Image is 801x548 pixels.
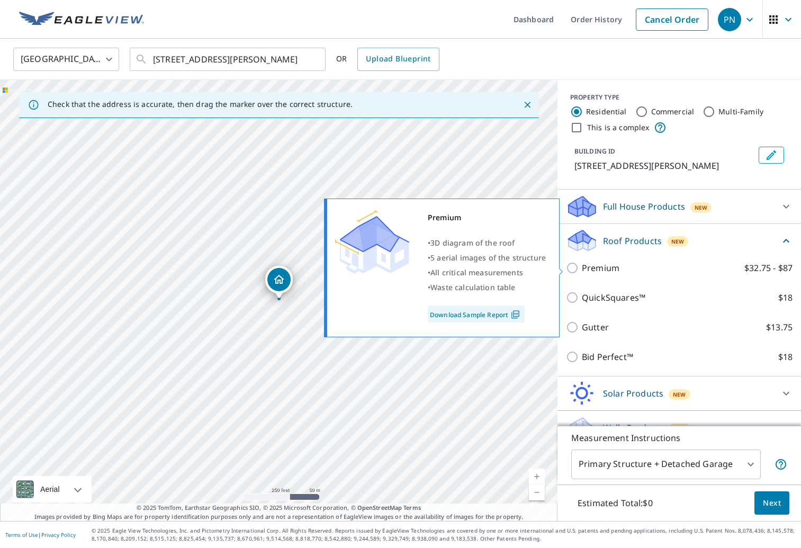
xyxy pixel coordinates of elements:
[5,531,38,538] a: Terms of Use
[566,381,793,406] div: Solar ProductsNew
[763,497,781,510] span: Next
[428,210,546,225] div: Premium
[570,93,788,102] div: PROPERTY TYPE
[430,238,515,248] span: 3D diagram of the roof
[13,476,92,502] div: Aerial
[582,321,609,334] p: Gutter
[430,253,546,263] span: 5 aerial images of the structure
[636,8,708,31] a: Cancel Order
[428,236,546,250] div: •
[265,266,293,299] div: Dropped pin, building 1, Residential property, 82 Dale St Waltham, MA 02451
[137,504,421,513] span: © 2025 TomTom, Earthstar Geographics SIO, © 2025 Microsoft Corporation, ©
[403,504,421,511] a: Terms
[430,267,523,277] span: All critical measurements
[366,52,430,66] span: Upload Blueprint
[428,280,546,295] div: •
[671,237,684,246] span: New
[695,203,707,212] span: New
[673,390,686,399] span: New
[357,48,439,71] a: Upload Blueprint
[529,484,545,500] a: Current Level 17, Zoom Out
[569,491,661,515] p: Estimated Total: $0
[778,291,793,304] p: $18
[428,250,546,265] div: •
[153,44,304,74] input: Search by address or latitude-longitude
[566,194,793,219] div: Full House ProductsNew
[574,159,754,172] p: [STREET_ADDRESS][PERSON_NAME]
[775,458,787,471] span: Your report will include the primary structure and a detached garage if one exists.
[587,122,650,133] label: This is a complex
[5,532,76,538] p: |
[566,228,793,253] div: Roof ProductsNew
[754,491,789,515] button: Next
[571,432,787,444] p: Measurement Instructions
[766,321,793,334] p: $13.75
[48,100,353,109] p: Check that the address is accurate, then drag the marker over the correct structure.
[508,310,523,319] img: Pdf Icon
[41,531,76,538] a: Privacy Policy
[603,421,664,434] p: Walls Products
[566,415,793,441] div: Walls ProductsNew
[586,106,627,117] label: Residential
[603,235,662,247] p: Roof Products
[529,469,545,484] a: Current Level 17, Zoom In
[718,106,763,117] label: Multi-Family
[759,147,784,164] button: Edit building 1
[336,48,439,71] div: OR
[582,262,619,274] p: Premium
[582,351,633,363] p: Bid Perfect™
[92,527,796,543] p: © 2025 Eagle View Technologies, Inc. and Pictometry International Corp. All Rights Reserved. Repo...
[428,306,525,322] a: Download Sample Report
[37,476,63,502] div: Aerial
[718,8,741,31] div: PN
[428,265,546,280] div: •
[673,425,686,433] span: New
[13,44,119,74] div: [GEOGRAPHIC_DATA]
[744,262,793,274] p: $32.75 - $87
[582,291,645,304] p: QuickSquares™
[603,200,685,213] p: Full House Products
[430,282,515,292] span: Waste calculation table
[778,351,793,363] p: $18
[520,98,534,112] button: Close
[574,147,615,156] p: BUILDING ID
[357,504,402,511] a: OpenStreetMap
[603,387,663,400] p: Solar Products
[571,450,761,479] div: Primary Structure + Detached Garage
[19,12,144,28] img: EV Logo
[335,210,409,274] img: Premium
[651,106,695,117] label: Commercial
